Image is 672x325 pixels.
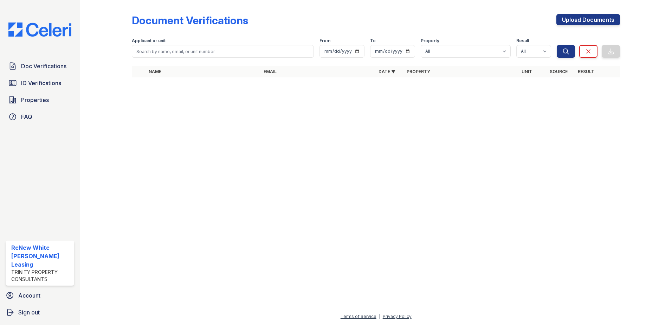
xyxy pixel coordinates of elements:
[421,38,439,44] label: Property
[6,93,74,107] a: Properties
[383,314,412,319] a: Privacy Policy
[556,14,620,25] a: Upload Documents
[149,69,161,74] a: Name
[3,288,77,302] a: Account
[370,38,376,44] label: To
[132,38,166,44] label: Applicant or unit
[132,14,248,27] div: Document Verifications
[3,23,77,37] img: CE_Logo_Blue-a8612792a0a2168367f1c8372b55b34899dd931a85d93a1a3d3e32e68fde9ad4.png
[407,69,430,74] a: Property
[132,45,314,58] input: Search by name, email, or unit number
[21,79,61,87] span: ID Verifications
[21,113,32,121] span: FAQ
[6,76,74,90] a: ID Verifications
[11,243,71,269] div: ReNew White [PERSON_NAME] Leasing
[522,69,532,74] a: Unit
[550,69,568,74] a: Source
[21,96,49,104] span: Properties
[578,69,594,74] a: Result
[18,308,40,317] span: Sign out
[11,269,71,283] div: Trinity Property Consultants
[21,62,66,70] span: Doc Verifications
[18,291,40,300] span: Account
[341,314,376,319] a: Terms of Service
[379,314,380,319] div: |
[516,38,529,44] label: Result
[319,38,330,44] label: From
[264,69,277,74] a: Email
[6,110,74,124] a: FAQ
[379,69,395,74] a: Date ▼
[3,305,77,319] a: Sign out
[6,59,74,73] a: Doc Verifications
